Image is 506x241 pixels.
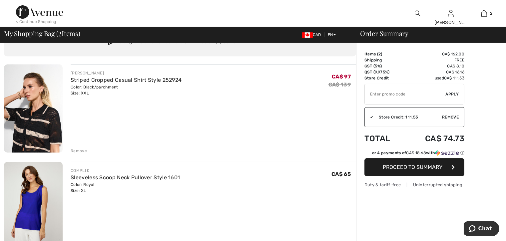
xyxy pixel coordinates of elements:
img: Sezzle [435,150,459,156]
td: Store Credit [364,75,404,81]
td: Total [364,127,404,150]
s: CA$ 139 [328,81,351,88]
img: My Bag [481,9,487,17]
a: Sign In [448,10,454,16]
img: search the website [415,9,420,17]
a: Striped Cropped Casual Shirt Style 252924 [71,77,182,83]
td: CA$ 16.16 [404,69,464,75]
div: or 4 payments ofCA$ 18.68withSezzle Click to learn more about Sezzle [364,150,464,158]
div: [PERSON_NAME] [434,19,467,26]
td: CA$ 162.00 [404,51,464,57]
div: or 4 payments of with [372,150,464,156]
td: QST (9.975%) [364,69,404,75]
span: Remove [442,114,459,120]
span: CA$ 65 [331,171,351,177]
div: Store Credit: 111.53 [373,114,442,120]
div: Color: Royal Size: XL [71,182,180,194]
span: 2 [490,10,493,16]
div: Duty & tariff-free | Uninterrupted shipping [364,182,464,188]
img: Canadian Dollar [302,32,313,38]
td: CA$ 8.10 [404,63,464,69]
span: CAD [302,32,324,37]
img: My Info [448,9,454,17]
div: ✔ [365,114,373,120]
span: 2 [58,28,62,37]
td: Shipping [364,57,404,63]
img: Striped Cropped Casual Shirt Style 252924 [4,64,63,153]
div: < Continue Shopping [16,19,56,25]
div: Remove [71,148,87,154]
span: CA$ 18.68 [406,151,426,155]
div: Color: Black/parchment Size: XXL [71,84,182,96]
span: Apply [446,91,459,97]
td: GST (5%) [364,63,404,69]
span: Proceed to Summary [383,164,443,170]
td: CA$ 74.73 [404,127,464,150]
button: Proceed to Summary [364,158,464,176]
div: COMPLI K [71,168,180,174]
td: used [404,75,464,81]
input: Promo code [365,84,446,104]
span: My Shopping Bag ( Items) [4,30,80,37]
a: Sleeveless Scoop Neck Pullover Style 1601 [71,174,180,181]
span: CA$ 97 [332,73,351,80]
div: [PERSON_NAME] [71,70,182,76]
span: 2 [378,52,381,56]
span: CA$ 111.53 [444,76,464,80]
a: 2 [468,9,500,17]
img: 1ère Avenue [16,5,63,19]
td: Items ( ) [364,51,404,57]
td: Free [404,57,464,63]
iframe: Opens a widget where you can chat to one of our agents [464,221,499,238]
span: EN [328,32,336,37]
div: Order Summary [352,30,502,37]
